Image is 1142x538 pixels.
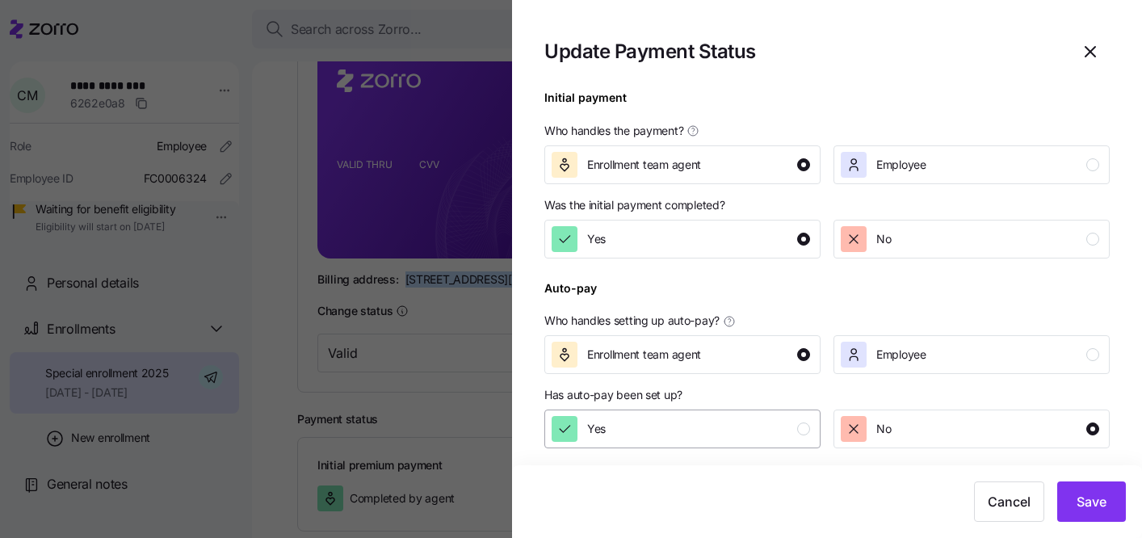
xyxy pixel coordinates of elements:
button: Cancel [974,481,1044,522]
span: No [876,421,891,437]
span: Yes [587,421,606,437]
span: No [876,231,891,247]
span: Employee [876,347,926,363]
button: Save [1057,481,1126,522]
div: Auto-pay [544,280,597,310]
span: Enrollment team agent [587,157,701,173]
span: Has auto-pay been set up? [544,387,682,403]
h1: Update Payment Status [544,39,1058,64]
span: Cancel [988,492,1031,511]
span: Save [1077,492,1106,511]
span: Was the initial payment completed? [544,197,724,213]
div: Initial payment [544,89,627,120]
span: Enrollment team agent [587,347,701,363]
span: Yes [587,231,606,247]
span: Who handles the payment? [544,123,683,139]
span: Who handles setting up auto-pay? [544,313,720,329]
span: Employee [876,157,926,173]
